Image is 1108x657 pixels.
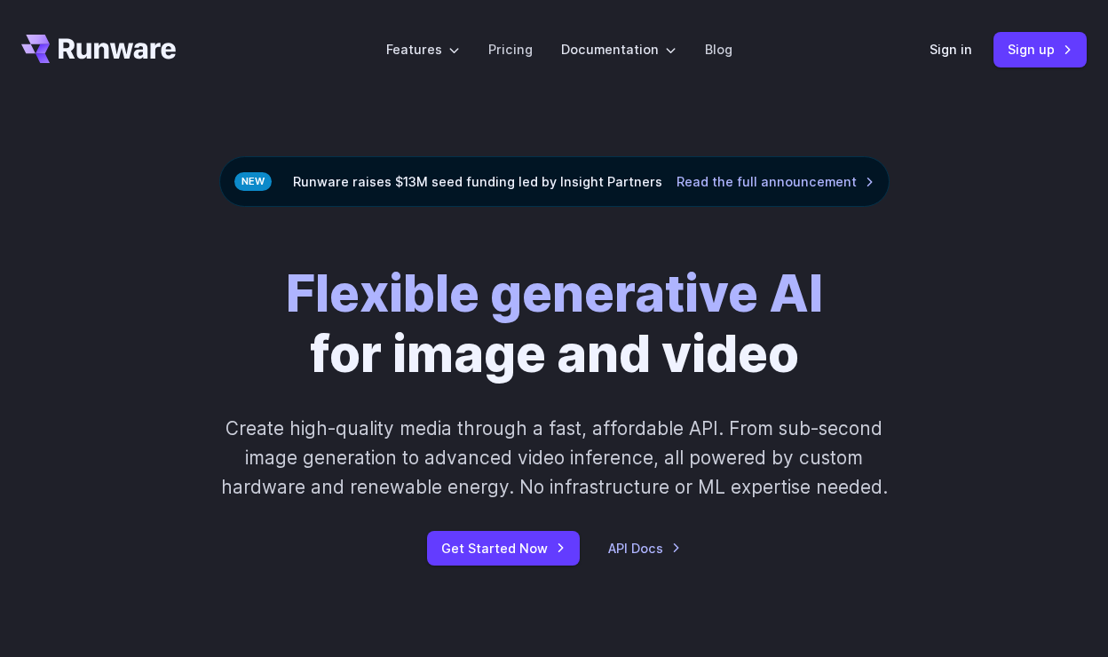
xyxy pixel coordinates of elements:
a: Get Started Now [427,531,580,566]
div: Runware raises $13M seed funding led by Insight Partners [219,156,890,207]
a: Pricing [488,39,533,59]
a: Blog [705,39,732,59]
a: Sign up [993,32,1087,67]
a: Read the full announcement [677,171,875,192]
label: Features [386,39,460,59]
strong: Flexible generative AI [286,263,823,324]
label: Documentation [561,39,677,59]
h1: for image and video [286,264,823,385]
a: Sign in [930,39,972,59]
a: Go to / [21,35,176,63]
a: API Docs [608,538,681,558]
p: Create high-quality media through a fast, affordable API. From sub-second image generation to adv... [213,414,895,503]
